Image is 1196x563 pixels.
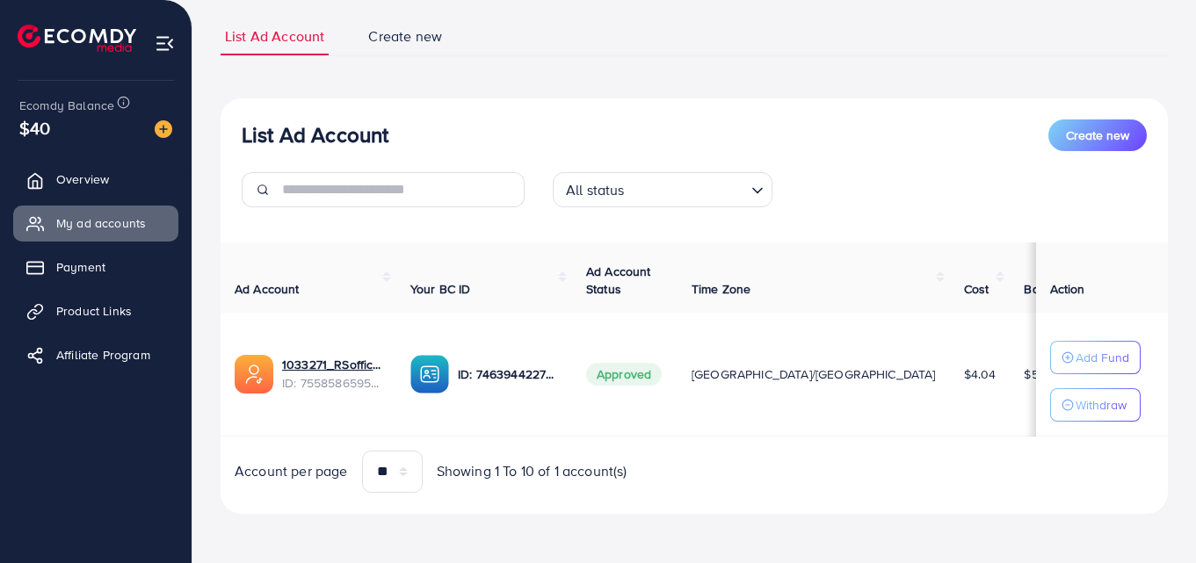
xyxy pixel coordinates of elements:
[553,172,772,207] div: Search for option
[1048,119,1147,151] button: Create new
[1050,280,1085,298] span: Action
[242,122,388,148] h3: List Ad Account
[410,280,471,298] span: Your BC ID
[56,258,105,276] span: Payment
[18,25,136,52] img: logo
[13,293,178,328] a: Product Links
[56,302,132,320] span: Product Links
[19,97,114,114] span: Ecomdy Balance
[13,337,178,372] a: Affiliate Program
[1066,126,1129,144] span: Create new
[56,170,109,188] span: Overview
[1121,484,1183,550] iframe: Chat
[1076,347,1129,368] p: Add Fund
[562,177,628,203] span: All status
[56,214,146,232] span: My ad accounts
[235,355,273,393] img: ic-ads-acc.e4c84228.svg
[586,363,662,386] span: Approved
[13,162,178,197] a: Overview
[1076,394,1127,415] p: Withdraw
[692,280,750,298] span: Time Zone
[155,33,175,54] img: menu
[225,26,324,47] span: List Ad Account
[410,355,449,393] img: ic-ba-acc.ded83a64.svg
[458,364,558,385] p: ID: 7463944227299622929
[19,115,50,141] span: $40
[437,461,627,481] span: Showing 1 To 10 of 1 account(s)
[235,461,348,481] span: Account per page
[282,356,382,392] div: <span class='underline'>1033271_RSofficial_1759870626412</span></br>7558586595966500881
[368,26,442,47] span: Create new
[56,346,150,364] span: Affiliate Program
[964,365,997,383] span: $4.04
[586,263,651,298] span: Ad Account Status
[1050,341,1141,374] button: Add Fund
[282,374,382,392] span: ID: 7558586595966500881
[964,280,989,298] span: Cost
[1050,388,1141,422] button: Withdraw
[630,174,744,203] input: Search for option
[13,206,178,241] a: My ad accounts
[13,249,178,285] a: Payment
[282,356,382,373] a: 1033271_RSofficial_1759870626412
[235,280,300,298] span: Ad Account
[692,365,936,383] span: [GEOGRAPHIC_DATA]/[GEOGRAPHIC_DATA]
[155,120,172,138] img: image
